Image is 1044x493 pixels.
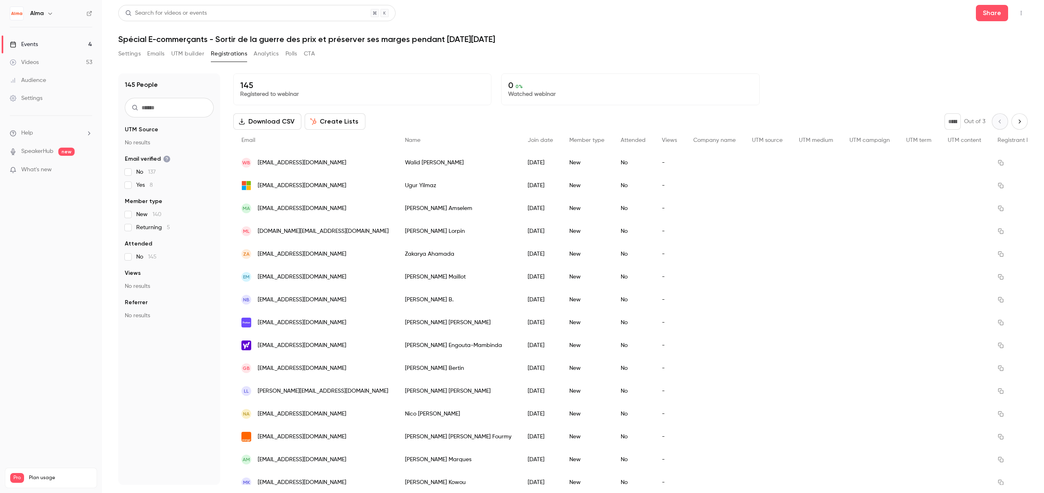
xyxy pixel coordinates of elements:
img: yahoo.fr [241,340,251,350]
button: Emails [147,47,164,60]
span: UTM Source [125,126,158,134]
span: UTM term [906,137,931,143]
div: - [654,311,685,334]
span: Attended [125,240,152,248]
div: [DATE] [520,174,561,197]
span: Plan usage [29,475,92,481]
button: Analytics [254,47,279,60]
span: WB [242,159,250,166]
p: 145 [240,80,484,90]
div: [PERSON_NAME] [PERSON_NAME] [397,380,520,402]
p: No results [125,282,214,290]
div: - [654,197,685,220]
div: [DATE] [520,448,561,471]
div: New [561,288,613,311]
div: - [654,288,685,311]
span: UTM source [752,137,783,143]
span: Registrant link [998,137,1035,143]
div: No [613,380,654,402]
div: [DATE] [520,197,561,220]
button: Download CSV [233,113,301,130]
span: Member type [125,197,162,206]
span: 5 [167,225,170,230]
div: New [561,334,613,357]
div: Search for videos or events [125,9,207,18]
div: New [561,220,613,243]
span: Email verified [125,155,170,163]
div: New [561,448,613,471]
div: - [654,448,685,471]
p: Watched webinar [508,90,752,98]
span: No [136,253,157,261]
div: [DATE] [520,288,561,311]
p: No results [125,139,214,147]
div: New [561,357,613,380]
div: New [561,197,613,220]
span: [EMAIL_ADDRESS][DOMAIN_NAME] [258,410,346,418]
div: - [654,334,685,357]
div: - [654,357,685,380]
div: [DATE] [520,380,561,402]
button: Next page [1011,113,1028,130]
div: [DATE] [520,265,561,288]
button: Create Lists [305,113,365,130]
button: Share [976,5,1008,21]
span: Pro [10,473,24,483]
div: No [613,448,654,471]
span: UTM content [948,137,981,143]
div: New [561,151,613,174]
div: [DATE] [520,243,561,265]
div: New [561,402,613,425]
span: 8 [150,182,153,188]
span: Views [662,137,677,143]
div: New [561,174,613,197]
span: [PERSON_NAME][EMAIL_ADDRESS][DOMAIN_NAME] [258,387,388,396]
div: New [561,311,613,334]
span: UTM campaign [849,137,890,143]
section: facet-groups [125,126,214,320]
img: orange.fr [241,432,251,442]
div: - [654,174,685,197]
span: MA [243,205,250,212]
img: protonmail.com [241,318,251,327]
span: LL [244,387,249,395]
button: CTA [304,47,315,60]
div: No [613,265,654,288]
span: What's new [21,166,52,174]
div: [DATE] [520,151,561,174]
div: - [654,151,685,174]
span: 137 [148,169,156,175]
button: Registrations [211,47,247,60]
div: Nico [PERSON_NAME] [397,402,520,425]
span: New [136,210,161,219]
span: 140 [153,212,161,217]
div: No [613,334,654,357]
div: No [613,197,654,220]
div: [PERSON_NAME] Lorpin [397,220,520,243]
span: Views [125,269,141,277]
div: Audience [10,76,46,84]
div: - [654,265,685,288]
p: 0 [508,80,752,90]
div: New [561,243,613,265]
span: NA [243,410,250,418]
div: No [613,311,654,334]
div: New [561,425,613,448]
div: No [613,425,654,448]
span: Company name [693,137,736,143]
img: Alma [10,7,23,20]
h6: Alma [30,9,44,18]
span: new [58,148,75,156]
span: UTM medium [799,137,833,143]
div: [DATE] [520,334,561,357]
span: [EMAIL_ADDRESS][DOMAIN_NAME] [258,204,346,213]
span: Help [21,129,33,137]
span: No [136,168,156,176]
span: [DOMAIN_NAME][EMAIL_ADDRESS][DOMAIN_NAME] [258,227,389,236]
div: [PERSON_NAME] [PERSON_NAME] [397,311,520,334]
div: Zakarya Ahamada [397,243,520,265]
span: [EMAIL_ADDRESS][DOMAIN_NAME] [258,455,346,464]
div: [DATE] [520,311,561,334]
div: Ugur Yilmaz [397,174,520,197]
div: [PERSON_NAME] Engouta-Mambinda [397,334,520,357]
